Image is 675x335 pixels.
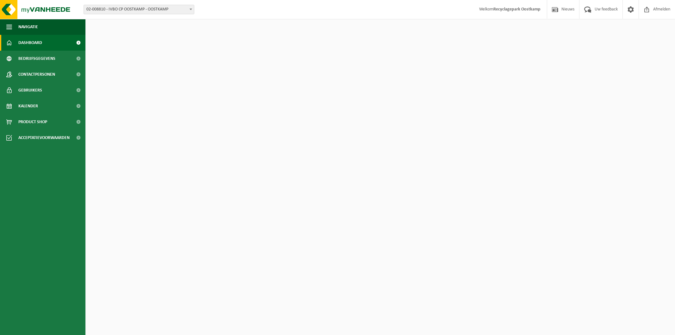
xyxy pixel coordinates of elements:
span: Contactpersonen [18,66,55,82]
span: Kalender [18,98,38,114]
span: Gebruikers [18,82,42,98]
span: Acceptatievoorwaarden [18,130,70,146]
span: Dashboard [18,35,42,51]
span: 02-008810 - IVBO CP OOSTKAMP - OOSTKAMP [84,5,194,14]
span: Bedrijfsgegevens [18,51,55,66]
strong: Recyclagepark Oostkamp [493,7,541,12]
span: Navigatie [18,19,38,35]
span: Product Shop [18,114,47,130]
